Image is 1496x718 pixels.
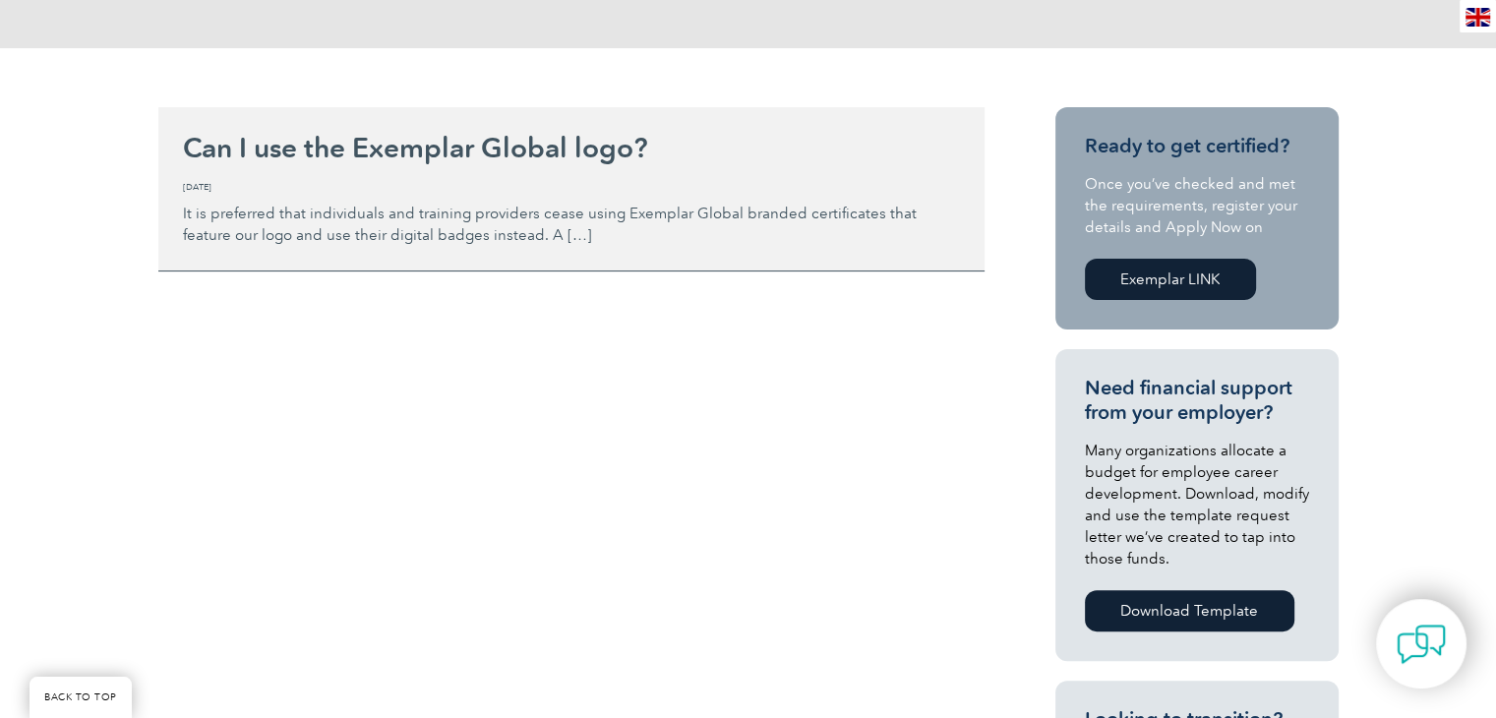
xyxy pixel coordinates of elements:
[1397,620,1446,669] img: contact-chat.png
[1466,8,1490,27] img: en
[1085,134,1309,158] h3: Ready to get certified?
[158,107,985,271] a: Can I use the Exemplar Global logo? [DATE] It is preferred that individuals and training provider...
[30,677,132,718] a: BACK TO TOP
[1085,259,1256,300] a: Exemplar LINK
[183,180,960,246] p: It is preferred that individuals and training providers cease using Exemplar Global branded certi...
[1085,376,1309,425] h3: Need financial support from your employer?
[1085,590,1294,631] a: Download Template
[183,132,960,163] h2: Can I use the Exemplar Global logo?
[1085,173,1309,238] p: Once you’ve checked and met the requirements, register your details and Apply Now on
[183,180,960,194] span: [DATE]
[1085,440,1309,569] p: Many organizations allocate a budget for employee career development. Download, modify and use th...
